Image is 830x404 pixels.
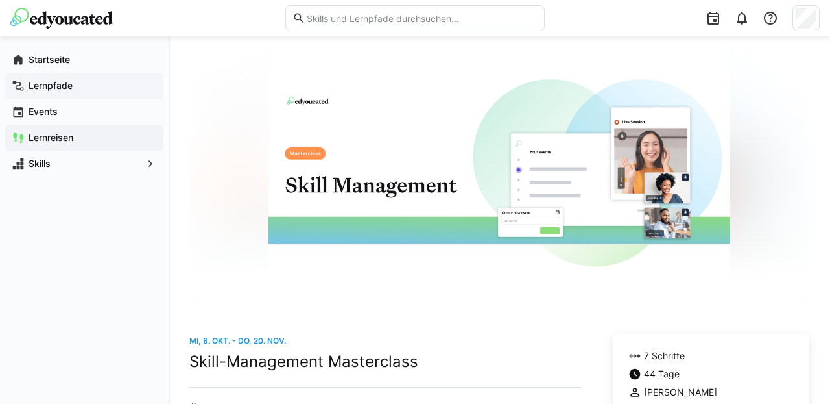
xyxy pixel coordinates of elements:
span: [PERSON_NAME] [644,386,717,399]
h2: Skill-Management Masterclass [189,352,582,372]
span: Mi, 8. Okt. - Do, 20. Nov. [189,336,286,346]
span: 44 Tage [644,368,680,381]
input: Skills und Lernpfade durchsuchen… [305,12,538,24]
span: 7 Schritte [644,349,685,362]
